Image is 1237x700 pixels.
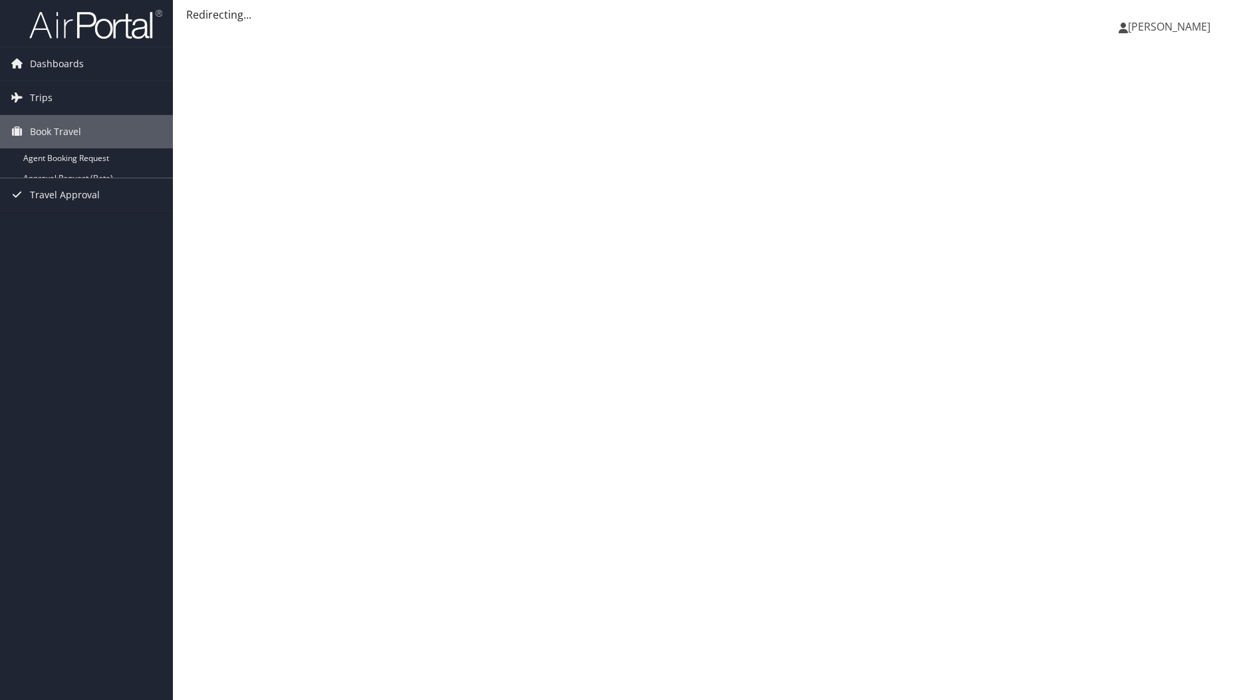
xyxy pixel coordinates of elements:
[29,9,162,40] img: airportal-logo.png
[30,115,81,148] span: Book Travel
[30,178,100,212] span: Travel Approval
[30,81,53,114] span: Trips
[30,47,84,81] span: Dashboards
[186,7,1224,23] div: Redirecting...
[1119,7,1224,47] a: [PERSON_NAME]
[1128,19,1210,34] span: [PERSON_NAME]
